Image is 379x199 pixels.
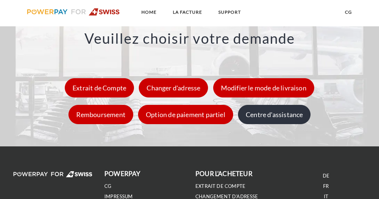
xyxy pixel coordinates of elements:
a: Modifier le mode de livraison [211,84,316,92]
img: logo-swiss-white.svg [13,170,93,178]
div: Centre d'assistance [238,105,311,124]
a: EXTRAIT DE COMPTE [195,183,245,189]
h3: Veuillez choisir votre demande [4,31,375,45]
a: DE [323,173,329,179]
a: Remboursement [67,110,135,119]
div: Option de paiement partiel [138,105,233,124]
a: Option de paiement partiel [136,110,235,119]
b: POUR L'ACHETEUR [195,170,252,178]
a: Extrait de Compte [63,84,136,92]
div: Changer d'adresse [139,78,208,97]
a: CG [104,183,111,189]
a: Centre d'assistance [236,110,312,119]
a: LA FACTURE [167,6,208,19]
div: Modifier le mode de livraison [213,78,314,97]
a: Changer d'adresse [137,84,210,92]
img: logo-swiss.svg [27,8,120,16]
a: CG [339,6,358,19]
a: Home [135,6,163,19]
div: Extrait de Compte [65,78,134,97]
div: Remboursement [68,105,133,124]
a: SUPPORT [212,6,247,19]
b: POWERPAY [104,170,140,178]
